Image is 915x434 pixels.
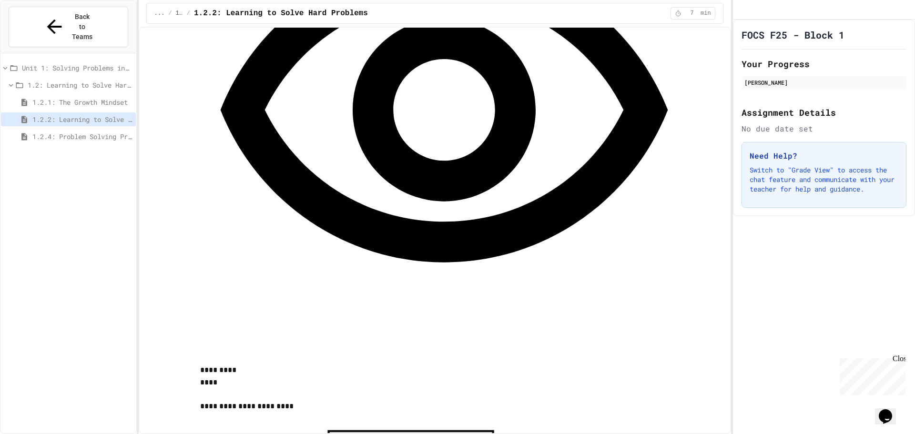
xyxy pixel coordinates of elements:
[22,63,132,73] span: Unit 1: Solving Problems in Computer Science
[742,123,906,134] div: No due date set
[32,131,132,141] span: 1.2.4: Problem Solving Practice
[32,114,132,124] span: 1.2.2: Learning to Solve Hard Problems
[684,10,700,17] span: 7
[187,10,190,17] span: /
[32,97,132,107] span: 1.2.1: The Growth Mindset
[154,10,165,17] span: ...
[744,78,904,87] div: [PERSON_NAME]
[750,150,898,161] h3: Need Help?
[742,57,906,71] h2: Your Progress
[168,10,172,17] span: /
[742,28,844,41] h1: FOCS F25 - Block 1
[28,80,132,90] span: 1.2: Learning to Solve Hard Problems
[71,12,93,42] span: Back to Teams
[9,7,128,47] button: Back to Teams
[701,10,711,17] span: min
[750,165,898,194] p: Switch to "Grade View" to access the chat feature and communicate with your teacher for help and ...
[194,8,368,19] span: 1.2.2: Learning to Solve Hard Problems
[875,396,905,424] iframe: chat widget
[742,106,906,119] h2: Assignment Details
[836,354,905,395] iframe: chat widget
[176,10,183,17] span: 1.2: Learning to Solve Hard Problems
[4,4,66,61] div: Chat with us now!Close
